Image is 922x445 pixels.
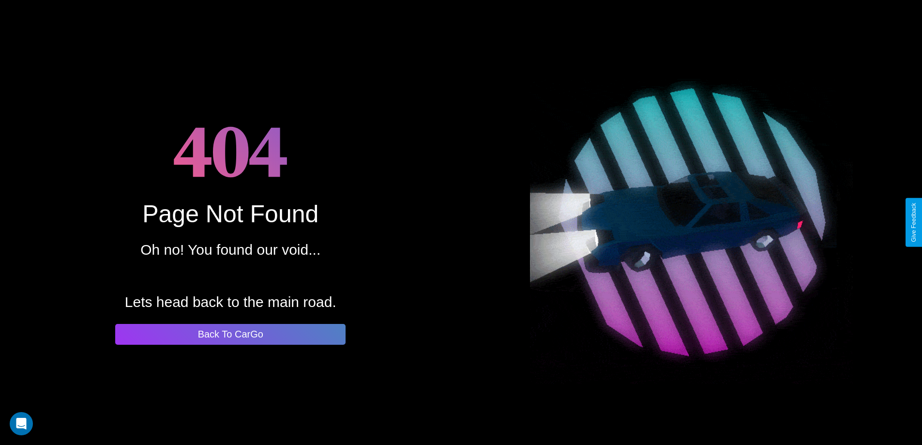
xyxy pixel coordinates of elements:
[142,200,318,228] div: Page Not Found
[125,237,336,315] p: Oh no! You found our void... Lets head back to the main road.
[910,203,917,242] div: Give Feedback
[10,412,33,435] div: Open Intercom Messenger
[530,61,853,384] img: spinning car
[173,101,288,200] h1: 404
[115,324,346,345] button: Back To CarGo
